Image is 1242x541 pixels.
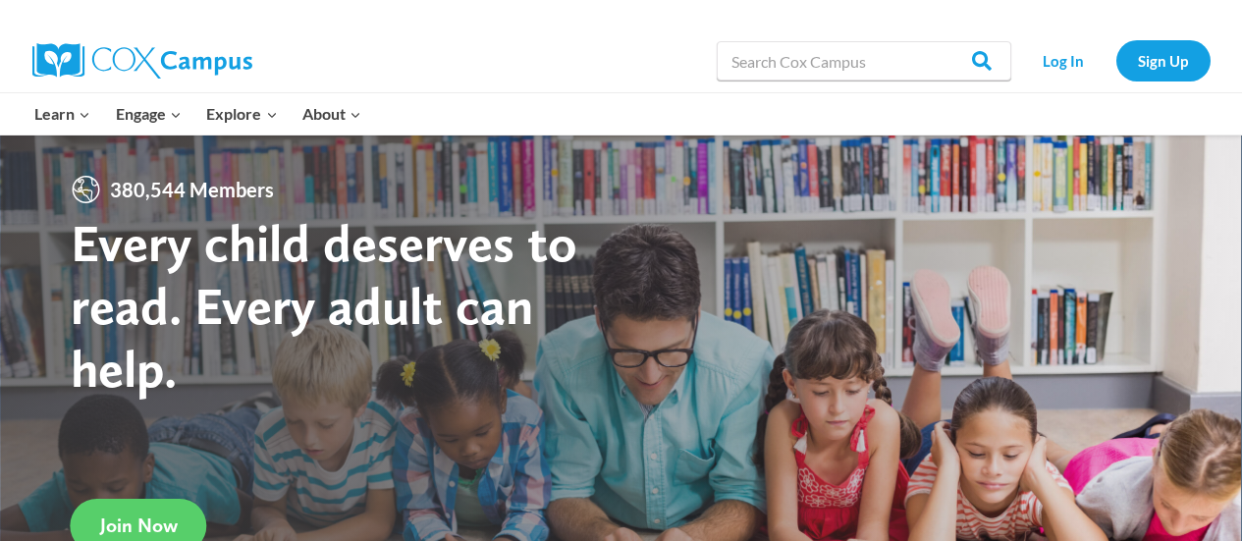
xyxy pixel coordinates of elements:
[23,93,374,135] nav: Primary Navigation
[1021,40,1211,81] nav: Secondary Navigation
[717,41,1011,81] input: Search Cox Campus
[206,101,277,127] span: Explore
[34,101,90,127] span: Learn
[102,174,282,205] span: 380,544 Members
[71,211,577,399] strong: Every child deserves to read. Every adult can help.
[116,101,182,127] span: Engage
[32,43,252,79] img: Cox Campus
[100,514,178,537] span: Join Now
[1021,40,1107,81] a: Log In
[302,101,361,127] span: About
[1116,40,1211,81] a: Sign Up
